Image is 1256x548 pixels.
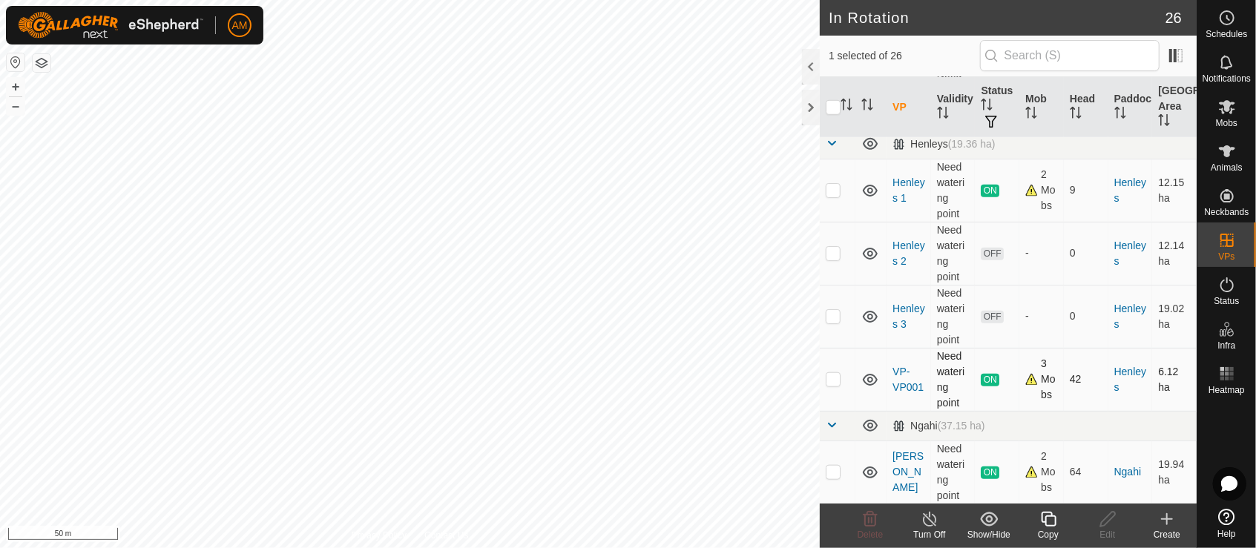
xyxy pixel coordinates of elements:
th: VP [887,77,931,138]
span: OFF [981,311,1003,323]
td: 64 [1064,440,1108,504]
td: Need watering point [931,222,976,285]
span: Delete [858,529,884,540]
div: Copy [1019,528,1078,541]
a: Henleys 3 [892,303,925,330]
p-sorticon: Activate to sort [981,101,993,113]
span: ON [981,466,999,479]
div: 2 Mobs [1025,167,1058,214]
img: Gallagher Logo [18,12,203,39]
td: 9 [1064,159,1108,222]
span: Mobs [1216,119,1237,128]
span: (37.15 ha) [938,420,985,432]
th: [GEOGRAPHIC_DATA] Area [1152,77,1197,138]
span: OFF [981,248,1003,260]
a: Contact Us [424,529,468,542]
div: 2 Mobs [1025,449,1058,495]
p-sorticon: Activate to sort [841,101,852,113]
td: 12.14 ha [1152,222,1197,285]
th: Mob [1019,77,1064,138]
span: Help [1217,529,1236,538]
button: Reset Map [7,53,24,71]
a: Henleys [1114,303,1147,330]
p-sorticon: Activate to sort [861,101,873,113]
span: 26 [1165,7,1182,29]
span: Notifications [1203,74,1251,83]
th: Paddock [1108,77,1153,138]
a: Henleys [1114,366,1147,393]
td: 6.12 ha [1152,348,1197,411]
span: Schedules [1206,30,1247,39]
td: Need watering point [931,159,976,222]
td: 19.94 ha [1152,440,1197,504]
p-sorticon: Activate to sort [1025,109,1037,121]
div: 3 Mobs [1025,356,1058,403]
span: Status [1214,297,1239,306]
input: Search (S) [980,40,1160,71]
a: Henleys 2 [892,240,925,267]
div: Henleys [892,138,995,151]
span: AM [232,18,248,33]
td: Need watering point [931,348,976,411]
td: 42 [1064,348,1108,411]
a: Help [1197,503,1256,544]
button: Map Layers [33,54,50,72]
div: Edit [1078,528,1137,541]
a: VP-VP001 [892,366,924,393]
div: Create [1137,528,1197,541]
td: 12.15 ha [1152,159,1197,222]
th: Validity [931,77,976,138]
td: Need watering point [931,440,976,504]
p-sorticon: Activate to sort [1114,109,1126,121]
span: VPs [1218,252,1234,261]
a: Henleys 1 [892,176,925,204]
p-sorticon: Activate to sort [1158,116,1170,128]
span: ON [981,374,999,386]
div: Show/Hide [959,528,1019,541]
button: – [7,97,24,115]
p-sorticon: Activate to sort [937,109,949,121]
div: - [1025,308,1058,324]
td: 0 [1064,222,1108,285]
h2: In Rotation [829,9,1165,27]
div: Ngahi [892,420,984,432]
span: 1 selected of 26 [829,48,980,64]
span: Infra [1217,341,1235,350]
span: (19.36 ha) [948,138,996,150]
a: [PERSON_NAME] [892,450,924,493]
span: Heatmap [1209,386,1245,395]
div: Turn Off [900,528,959,541]
a: Henleys [1114,240,1147,267]
span: ON [981,185,999,197]
th: Status [975,77,1019,138]
div: - [1025,245,1058,261]
th: Head [1064,77,1108,138]
span: Animals [1211,163,1243,172]
a: Henleys [1114,176,1147,204]
a: Ngahi [1114,466,1142,478]
span: Neckbands [1204,208,1249,217]
td: 19.02 ha [1152,285,1197,348]
td: Need watering point [931,285,976,348]
a: Privacy Policy [352,529,407,542]
td: 0 [1064,285,1108,348]
button: + [7,78,24,96]
p-sorticon: Activate to sort [1070,109,1082,121]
